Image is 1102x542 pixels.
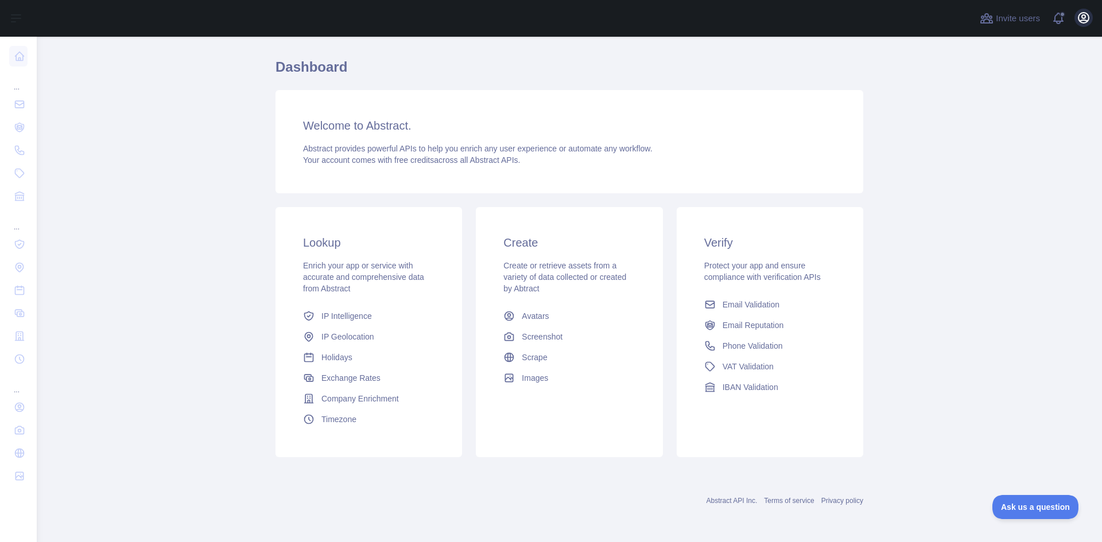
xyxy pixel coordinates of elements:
div: ... [9,69,28,92]
h3: Welcome to Abstract. [303,118,836,134]
span: Invite users [996,12,1040,25]
span: Holidays [321,352,352,363]
a: Privacy policy [821,497,863,505]
span: Phone Validation [723,340,783,352]
a: Exchange Rates [298,368,439,388]
a: IP Intelligence [298,306,439,326]
h3: Lookup [303,235,434,251]
a: Phone Validation [700,336,840,356]
span: Email Validation [723,299,779,310]
a: Avatars [499,306,639,326]
div: ... [9,372,28,395]
a: Screenshot [499,326,639,347]
span: Images [522,372,548,384]
a: IP Geolocation [298,326,439,347]
span: VAT Validation [723,361,774,372]
a: Terms of service [764,497,814,505]
span: Enrich your app or service with accurate and comprehensive data from Abstract [303,261,424,293]
span: free credits [394,155,434,165]
span: Create or retrieve assets from a variety of data collected or created by Abtract [503,261,626,293]
iframe: Toggle Customer Support [992,495,1079,519]
span: Protect your app and ensure compliance with verification APIs [704,261,821,282]
a: Images [499,368,639,388]
h3: Create [503,235,635,251]
span: Screenshot [522,331,562,342]
span: Your account comes with across all Abstract APIs. [303,155,520,165]
a: VAT Validation [700,356,840,377]
span: IP Intelligence [321,310,372,322]
div: ... [9,209,28,232]
a: Company Enrichment [298,388,439,409]
a: Email Reputation [700,315,840,336]
h1: Dashboard [275,58,863,85]
a: Abstract API Inc. [707,497,758,505]
span: Avatars [522,310,549,322]
span: Abstract provides powerful APIs to help you enrich any user experience or automate any workflow. [303,144,653,153]
button: Invite users [977,9,1042,28]
a: Timezone [298,409,439,430]
span: IP Geolocation [321,331,374,342]
span: Timezone [321,414,356,425]
a: Scrape [499,347,639,368]
span: Email Reputation [723,319,784,331]
span: IBAN Validation [723,381,778,393]
span: Exchange Rates [321,372,381,384]
a: IBAN Validation [700,377,840,397]
span: Company Enrichment [321,393,399,404]
h3: Verify [704,235,836,251]
span: Scrape [522,352,547,363]
a: Holidays [298,347,439,368]
a: Email Validation [700,294,840,315]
